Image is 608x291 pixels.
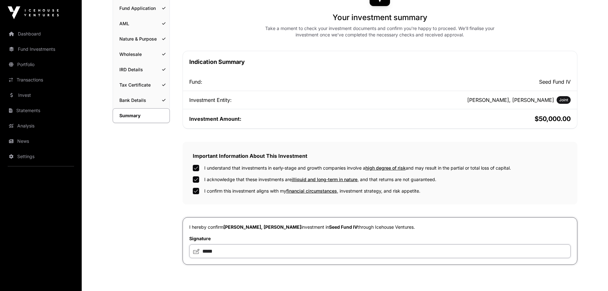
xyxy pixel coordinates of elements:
h1: Your investment summary [333,12,427,23]
div: Investment Entity: [189,96,379,104]
p: I hereby confirm investment in through Icehouse Ventures. [189,224,571,230]
a: Fund Investments [5,42,77,56]
img: Icehouse Ventures Logo [8,6,59,19]
a: News [5,134,77,148]
a: Invest [5,88,77,102]
h2: Seed Fund IV [381,78,571,86]
a: Summary [113,108,170,123]
label: I acknowledge that these investments are , and that returns are not guaranteed. [204,176,436,183]
span: high degree of risk [365,165,406,171]
iframe: Chat Widget [576,260,608,291]
h1: Indication Summary [189,57,571,66]
a: IRD Details [113,63,169,77]
label: I confirm this investment aligns with my , investment strategy, and risk appetite. [204,188,420,194]
label: Signature [189,235,571,242]
h2: Important Information About This Investment [193,152,567,160]
span: illiquid and long-term in nature [292,177,357,182]
span: [PERSON_NAME], [PERSON_NAME] [223,224,301,230]
a: AML [113,17,169,31]
a: Wholesale [113,47,169,61]
a: Analysis [5,119,77,133]
div: Fund: [189,78,379,86]
a: Tax Certificate [113,78,169,92]
span: Seed Fund IV [329,224,357,230]
a: Dashboard [5,27,77,41]
h2: [PERSON_NAME], [PERSON_NAME] [467,96,554,104]
div: Take a moment to check your investment documents and confirm you're happy to proceed. We’ll final... [257,25,502,38]
a: Portfolio [5,57,77,72]
a: Bank Details [113,93,169,107]
span: Investment Amount: [189,116,241,122]
a: Statements [5,103,77,118]
a: Transactions [5,73,77,87]
a: Settings [5,149,77,164]
a: Fund Application [113,1,169,15]
span: Joint [559,97,568,103]
h2: $50,000.00 [381,114,571,123]
label: I understand that investments in early-stage and growth companies involve a and may result in the... [204,165,511,171]
span: financial circumstances [286,188,337,194]
a: Nature & Purpose [113,32,169,46]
